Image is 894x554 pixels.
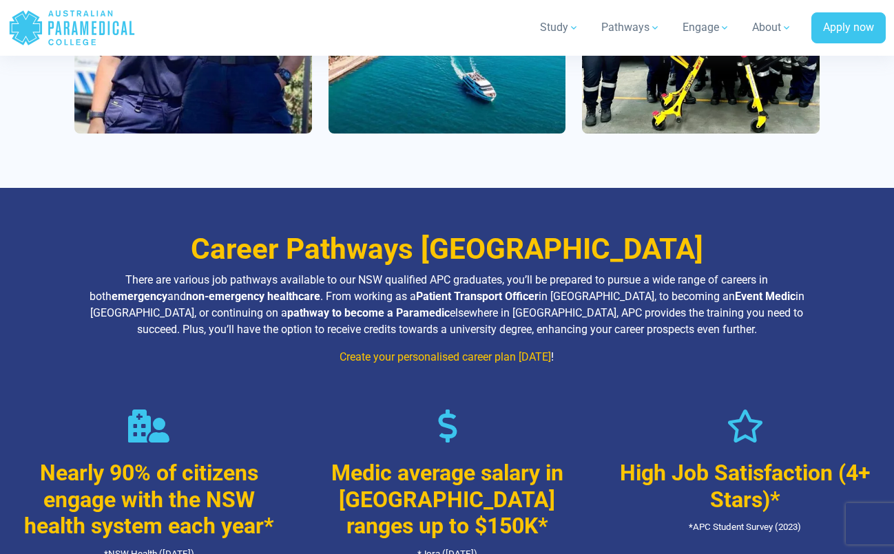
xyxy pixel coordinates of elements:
[112,290,167,303] strong: emergency
[689,522,801,532] span: *APC Student Survey (2023)
[615,460,875,513] h2: High Job Satisfaction (4+ Stars)*
[532,8,588,47] a: Study
[811,12,886,44] a: Apply now
[186,290,320,303] strong: non-emergency healthcare
[340,350,551,363] a: Create your personalised career plan [DATE]
[318,460,577,539] h2: Medic average salary in [GEOGRAPHIC_DATA] ranges up to $150K*
[674,8,738,47] a: Engage
[744,8,800,47] a: About
[74,272,820,338] p: There are various job pathways available to our NSW qualified APC graduates, you’ll be prepared t...
[287,306,450,319] strong: pathway to become a Paramedic
[19,460,279,539] h2: Nearly 90% of citizens engage with the NSW health system each year*
[735,290,796,303] strong: Event Medic
[593,8,669,47] a: Pathways
[8,6,136,50] a: Australian Paramedical College
[416,290,539,303] strong: Patient Transport Officer
[74,232,820,267] h2: Career Pathways [GEOGRAPHIC_DATA]
[74,349,820,365] p: !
